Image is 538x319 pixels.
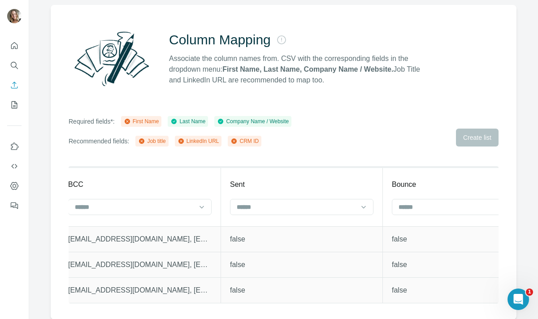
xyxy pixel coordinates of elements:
[124,117,159,125] div: First Name
[392,179,416,190] p: Bounce
[69,137,129,146] p: Recommended fields:
[392,285,535,296] p: false
[7,178,22,194] button: Dashboard
[7,9,22,23] img: Avatar
[7,77,22,93] button: Enrich CSV
[69,26,155,91] img: Surfe Illustration - Column Mapping
[230,179,245,190] p: Sent
[138,137,165,145] div: Job title
[178,137,219,145] div: LinkedIn URL
[169,53,428,86] p: Associate the column names from. CSV with the corresponding fields in the dropdown menu: Job Titl...
[230,137,259,145] div: CRM ID
[170,117,205,125] div: Last Name
[68,259,212,270] p: [EMAIL_ADDRESS][DOMAIN_NAME], [EMAIL_ADDRESS][DOMAIN_NAME]
[68,285,212,296] p: [EMAIL_ADDRESS][DOMAIN_NAME], [EMAIL_ADDRESS][DOMAIN_NAME]
[392,259,535,270] p: false
[508,289,529,310] iframe: Intercom live chat
[230,285,373,296] p: false
[7,38,22,54] button: Quick start
[7,158,22,174] button: Use Surfe API
[217,117,289,125] div: Company Name / Website
[169,32,271,48] h2: Column Mapping
[230,259,373,270] p: false
[7,138,22,155] button: Use Surfe on LinkedIn
[7,198,22,214] button: Feedback
[7,97,22,113] button: My lists
[230,234,373,245] p: false
[7,57,22,73] button: Search
[69,117,115,126] p: Required fields*:
[392,234,535,245] p: false
[68,179,83,190] p: BCC
[68,234,212,245] p: [EMAIL_ADDRESS][DOMAIN_NAME], [EMAIL_ADDRESS][DOMAIN_NAME]
[222,65,393,73] strong: First Name, Last Name, Company Name / Website.
[526,289,533,296] span: 1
